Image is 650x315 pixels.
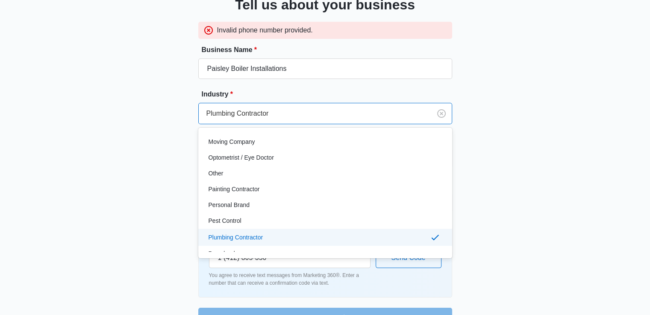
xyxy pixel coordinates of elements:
[435,107,448,120] button: Clear
[209,185,260,194] p: Painting Contractor
[209,169,224,178] p: Other
[209,233,263,242] p: Plumbing Contractor
[209,137,255,146] p: Moving Company
[209,271,371,287] p: You agree to receive text messages from Marketing 360®. Enter a number that can receive a confirm...
[198,58,452,79] input: e.g. Jane's Plumbing
[202,89,456,99] label: Industry
[209,201,250,210] p: Personal Brand
[217,25,313,35] p: Invalid phone number provided.
[202,45,456,55] label: Business Name
[209,249,238,258] p: Preschools
[209,153,274,162] p: Optometrist / Eye Doctor
[209,216,241,225] p: Pest Control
